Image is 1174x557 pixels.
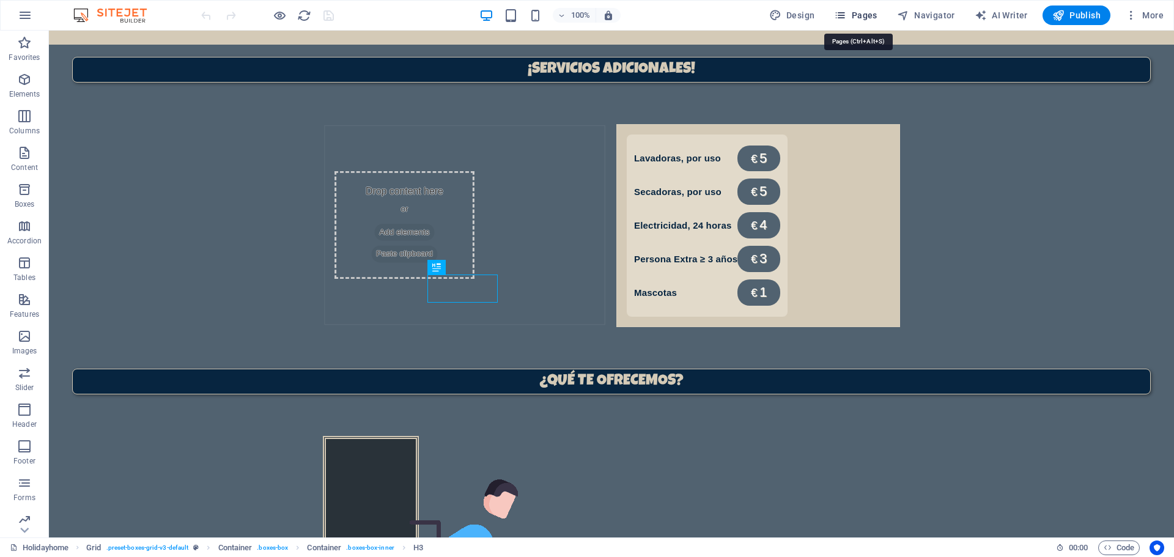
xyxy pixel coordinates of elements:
[286,140,426,248] div: Drop content here
[769,9,815,21] span: Design
[1120,6,1168,25] button: More
[15,199,35,209] p: Boxes
[1077,543,1079,552] span: :
[1125,9,1164,21] span: More
[1056,540,1088,555] h6: Session time
[10,540,68,555] a: Click to cancel selection. Double-click to open Pages
[829,6,882,25] button: Pages
[413,540,423,555] span: Click to select. Double-click to edit
[297,9,311,23] i: Reload page
[86,540,423,555] nav: breadcrumb
[553,8,596,23] button: 100%
[1043,6,1110,25] button: Publish
[86,540,101,555] span: Click to select. Double-click to edit
[571,8,591,23] h6: 100%
[70,8,162,23] img: Editor Logo
[603,10,614,21] i: On resize automatically adjust zoom level to fit chosen device.
[307,540,341,555] span: Click to select. Double-click to edit
[193,544,199,551] i: This element is a customizable preset
[1069,540,1088,555] span: 00 00
[12,346,37,356] p: Images
[218,540,253,555] span: Click to select. Double-click to edit
[346,540,394,555] span: . boxes-box-inner
[10,309,39,319] p: Features
[13,493,35,503] p: Forms
[276,95,435,293] a: Drop content hereorAdd elementsPaste clipboard
[325,193,385,210] span: Add elements
[12,419,37,429] p: Header
[322,215,389,232] span: Paste clipboard
[9,126,40,136] p: Columns
[11,163,38,172] p: Content
[7,236,42,246] p: Accordion
[272,8,287,23] button: Click here to leave preview mode and continue editing
[13,456,35,466] p: Footer
[15,383,34,393] p: Slider
[9,89,40,99] p: Elements
[106,540,189,555] span: . preset-boxes-grid-v3-default
[764,6,820,25] button: Design
[297,8,311,23] button: reload
[1052,9,1101,21] span: Publish
[1150,540,1164,555] button: Usercentrics
[764,6,820,25] div: Design (Ctrl+Alt+Y)
[892,6,960,25] button: Navigator
[970,6,1033,25] button: AI Writer
[834,9,877,21] span: Pages
[897,9,955,21] span: Navigator
[13,273,35,282] p: Tables
[1104,540,1134,555] span: Code
[975,9,1028,21] span: AI Writer
[9,53,40,62] p: Favorites
[1098,540,1140,555] button: Code
[257,540,288,555] span: . boxes-box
